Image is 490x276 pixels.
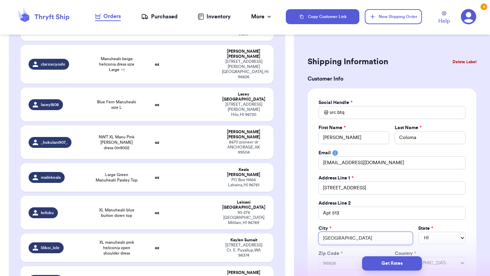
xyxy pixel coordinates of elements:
[480,3,487,10] div: 3
[438,17,450,25] span: Help
[41,175,61,180] span: mailekeala
[155,175,159,179] strong: oz
[95,207,138,218] span: XL Manuhealii blue button down top
[41,62,65,67] span: claricecyoshi
[95,172,138,183] span: Large Green Manuhealii Paisley Top
[222,140,265,155] div: 8670 pioneer dr ANCHORAGE , AK 99504
[365,9,422,24] button: New Shipping Order
[318,124,346,131] label: First Name
[222,238,265,243] div: Kaylen Sumait
[222,130,265,140] div: [PERSON_NAME] [PERSON_NAME]
[362,256,422,271] button: Get Rates
[155,211,159,215] strong: oz
[318,225,331,232] label: City
[222,49,265,59] div: [PERSON_NAME] [PERSON_NAME]
[438,11,450,25] a: Help
[318,106,328,119] div: @
[95,56,138,72] span: Manuhealii beige heliconia dress size Large
[222,167,265,177] div: Keala [PERSON_NAME]
[318,99,353,106] label: Social Handle
[95,99,138,110] span: Blue Fern Manuhealii size L
[318,175,354,182] label: Address Line 1
[95,240,138,256] span: XL manuhealii pink heliconia open shoulder dress
[41,245,60,251] span: lilikoi_lole
[222,92,265,102] div: Lacey [GEOGRAPHIC_DATA]
[318,200,351,207] label: Address Line 2
[155,140,159,144] strong: oz
[318,150,331,156] label: Email
[222,59,265,80] div: [STREET_ADDRESS][PERSON_NAME] [GEOGRAPHIC_DATA] , HI 96826
[418,225,433,232] label: State
[461,9,476,24] a: 3
[286,9,359,24] button: Copy Customer Link
[318,250,343,257] label: Zip Code
[41,210,54,215] span: leifuku
[308,75,476,83] h3: Customer Info
[222,243,265,258] div: [STREET_ADDRESS] Ct. E. Puyallup , WA 98374
[41,102,59,107] span: laceyl808
[198,13,231,21] a: Inventory
[155,103,159,107] strong: oz
[222,210,265,225] div: 95-276 [GEOGRAPHIC_DATA] Mililani , HI 96789
[95,134,138,151] span: NWT XL Manu Pink [PERSON_NAME] dress 0m9002
[121,68,125,72] span: + 1
[155,246,159,250] strong: oz
[222,200,265,210] div: Leinani [GEOGRAPHIC_DATA]
[141,13,178,21] a: Purchased
[395,124,422,131] label: Last Name
[395,250,416,257] label: Country
[95,12,121,20] div: Orders
[251,13,273,21] div: More
[155,62,159,66] strong: oz
[222,177,265,188] div: PO Box 11466 Lahaina , HI 96761
[308,56,388,67] h2: Shipping Information
[222,102,265,117] div: [STREET_ADDRESS][PERSON_NAME] Hilo , HI 96720
[95,12,121,21] a: Orders
[41,140,67,145] span: _hokulani907_
[450,54,479,69] button: Delete Label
